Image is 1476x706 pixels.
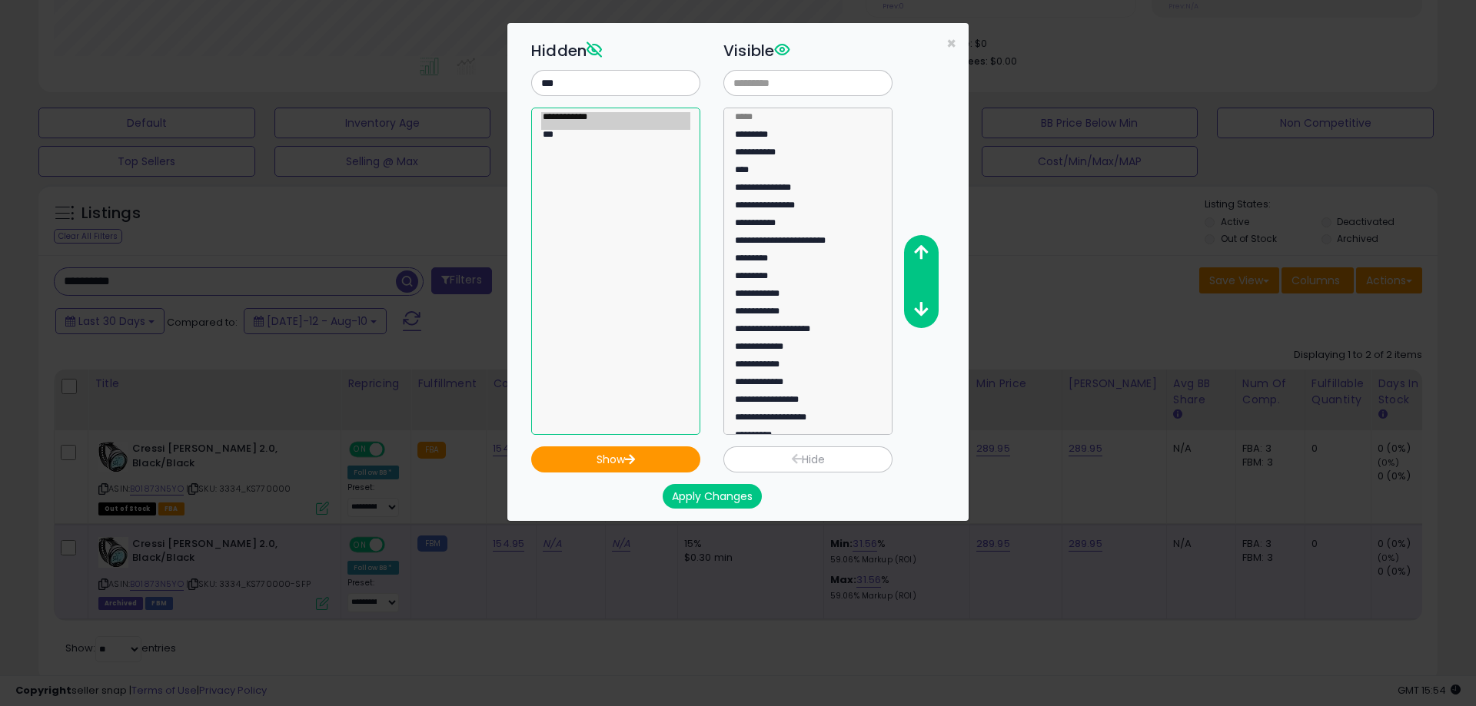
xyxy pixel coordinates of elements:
[723,446,893,472] button: Hide
[723,39,893,62] h3: Visible
[531,39,700,62] h3: Hidden
[531,446,700,472] button: Show
[946,32,956,55] span: ×
[663,484,762,509] button: Apply Changes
